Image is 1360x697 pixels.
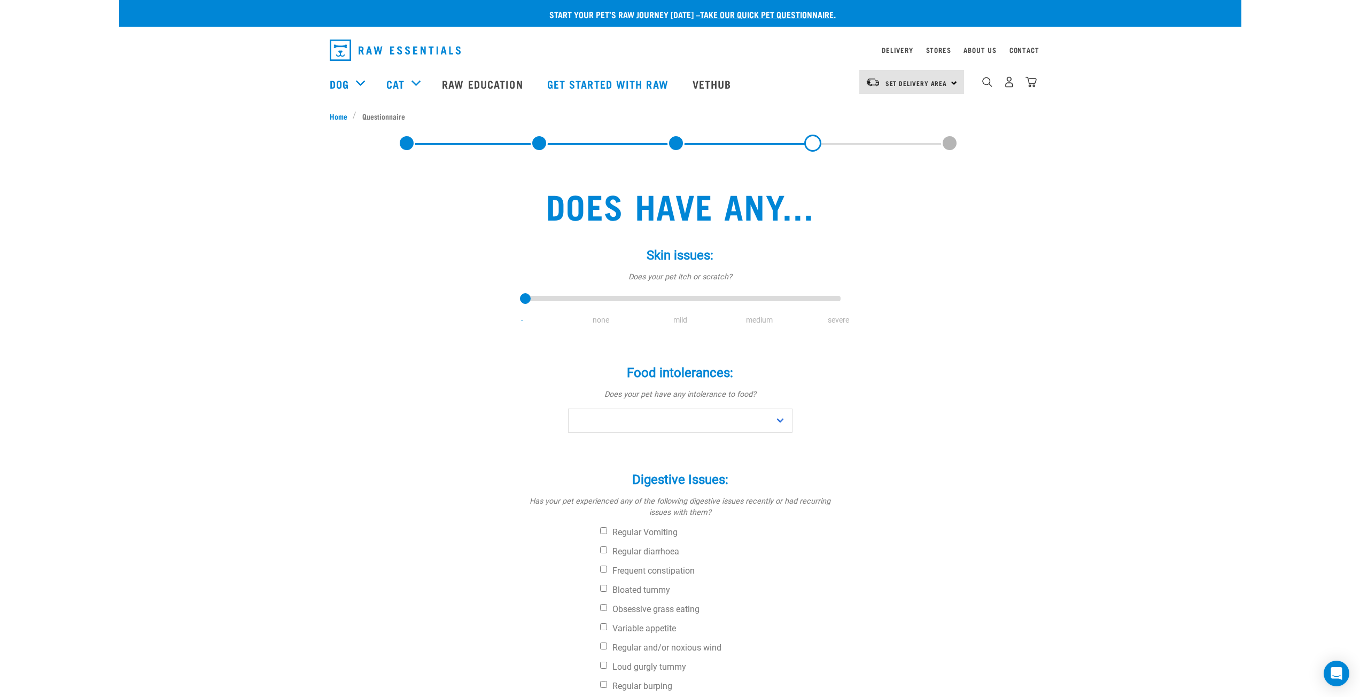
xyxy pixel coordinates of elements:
[600,643,841,653] label: Regular and/or noxious wind
[330,111,353,122] a: Home
[520,496,841,519] p: Has your pet experienced any of the following digestive issues recently or had recurring issues w...
[1025,76,1037,88] img: home-icon@2x.png
[600,681,841,692] label: Regular burping
[641,315,720,326] li: mild
[520,470,841,489] label: Digestive Issues:
[127,8,1249,21] p: Start your pet’s raw journey [DATE] –
[600,623,841,634] label: Variable appetite
[926,48,951,52] a: Stores
[330,111,1031,122] nav: breadcrumbs
[982,77,992,87] img: home-icon-1@2x.png
[520,389,841,401] p: Does your pet have any intolerance to food?
[330,40,461,61] img: Raw Essentials Logo
[483,315,562,326] li: -
[562,315,641,326] li: none
[682,62,745,105] a: Vethub
[600,662,841,672] label: Loud gurgly tummy
[119,62,1241,105] nav: dropdown navigation
[866,77,880,87] img: van-moving.png
[600,604,607,611] input: Obsessive grass eating
[330,76,349,92] a: Dog
[600,546,841,557] label: Regular diarrhoea
[885,81,947,85] span: Set Delivery Area
[600,643,607,649] input: Regular and/or noxious wind
[600,681,607,688] input: Regular burping
[799,315,878,326] li: severe
[321,35,1039,65] nav: dropdown navigation
[720,315,799,326] li: medium
[600,585,841,596] label: Bloated tummy
[431,62,536,105] a: Raw Education
[520,246,841,265] label: Skin issues:
[600,623,607,630] input: Variable appetite
[520,271,841,283] p: Does your pet itch or scratch?
[700,12,836,17] a: take our quick pet questionnaire.
[537,62,682,105] a: Get started with Raw
[529,186,832,224] h2: Does have any...
[386,76,405,92] a: Cat
[600,527,607,534] input: Regular Vomiting
[963,48,996,52] a: About Us
[1004,76,1015,88] img: user.png
[600,546,607,553] input: Regular diarrhoea
[600,585,607,592] input: Bloated tummy
[520,363,841,382] label: Food intolerances:
[1324,661,1349,686] div: Open Intercom Messenger
[1009,48,1039,52] a: Contact
[600,527,841,538] label: Regular Vomiting
[600,566,607,573] input: Frequent constipation
[600,566,841,576] label: Frequent constipation
[882,48,913,52] a: Delivery
[330,111,347,122] span: Home
[600,604,841,615] label: Obsessive grass eating
[600,662,607,669] input: Loud gurgly tummy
